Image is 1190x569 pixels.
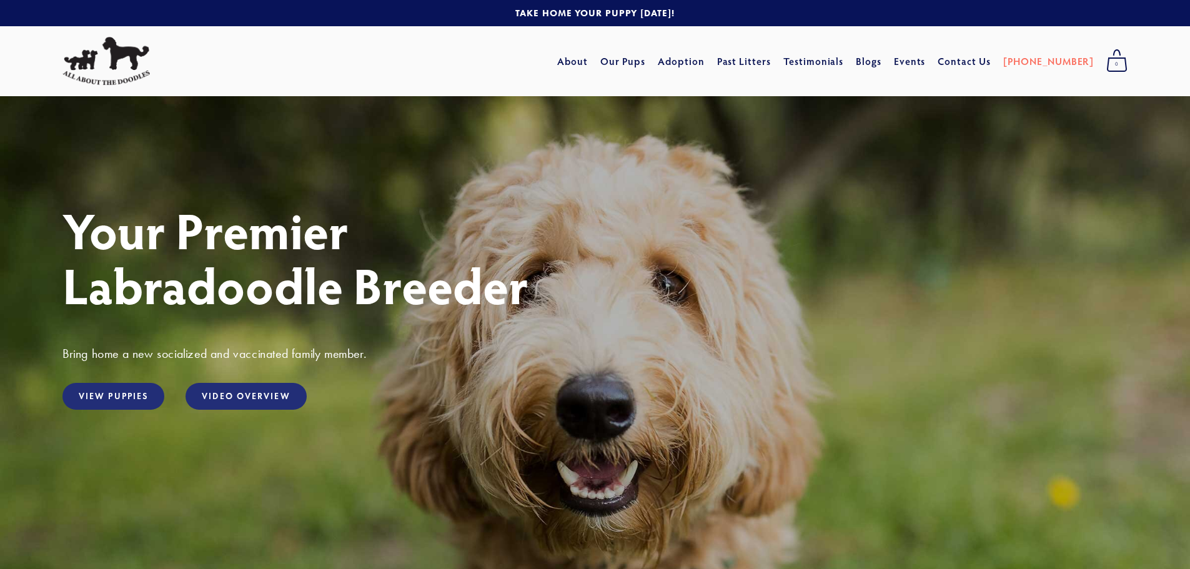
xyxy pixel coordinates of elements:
a: Blogs [856,50,881,72]
a: Video Overview [186,383,306,410]
a: Our Pups [600,50,646,72]
a: Past Litters [717,54,771,67]
a: Adoption [658,50,705,72]
a: Contact Us [938,50,991,72]
a: View Puppies [62,383,164,410]
h1: Your Premier Labradoodle Breeder [62,202,1128,312]
a: About [557,50,588,72]
img: All About The Doodles [62,37,150,86]
a: Events [894,50,926,72]
span: 0 [1106,56,1128,72]
a: [PHONE_NUMBER] [1003,50,1094,72]
a: Testimonials [783,50,844,72]
h3: Bring home a new socialized and vaccinated family member. [62,345,1128,362]
a: 0 items in cart [1100,46,1134,77]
